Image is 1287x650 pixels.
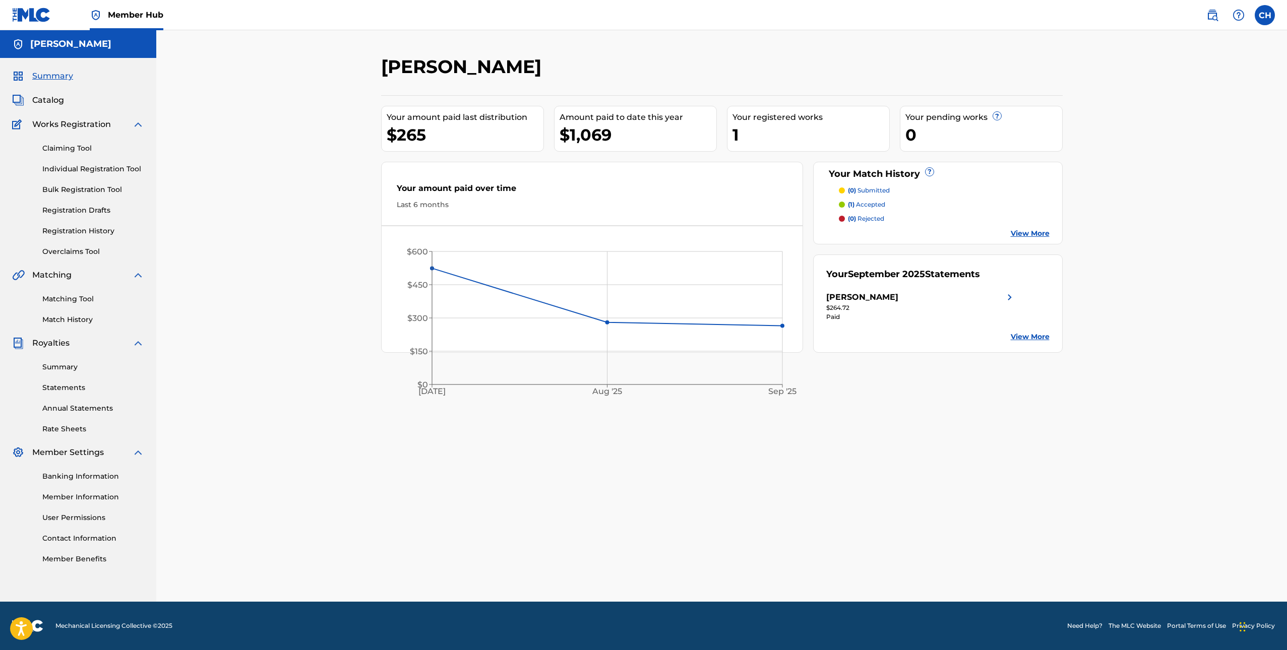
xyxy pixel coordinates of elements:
span: Mechanical Licensing Collective © 2025 [55,621,172,630]
a: Banking Information [42,471,144,482]
span: Member Settings [32,446,104,459]
tspan: $600 [407,247,428,256]
iframe: Chat Widget [1237,602,1287,650]
tspan: $0 [417,380,428,389]
a: (0) submitted [839,186,1050,195]
tspan: Sep '25 [768,386,796,396]
span: ? [993,112,1001,120]
tspan: $300 [407,313,428,323]
span: ? [926,168,934,176]
p: submitted [848,186,890,195]
span: Matching [32,269,72,281]
img: search [1206,9,1218,21]
tspan: [DATE] [418,386,446,396]
div: Your amount paid last distribution [387,111,543,123]
div: 0 [905,123,1062,146]
img: Matching [12,269,25,281]
a: Member Information [42,492,144,502]
img: help [1233,9,1245,21]
a: Bulk Registration Tool [42,184,144,195]
a: Summary [42,362,144,372]
img: Member Settings [12,446,24,459]
span: Catalog [32,94,64,106]
span: (1) [848,201,854,208]
div: Your Statements [826,268,980,281]
img: Summary [12,70,24,82]
div: Your registered works [732,111,889,123]
div: $265 [387,123,543,146]
div: 1 [732,123,889,146]
a: Privacy Policy [1232,621,1275,630]
a: Individual Registration Tool [42,164,144,174]
a: Overclaims Tool [42,246,144,257]
div: $1,069 [560,123,716,146]
p: accepted [848,200,885,209]
a: Registration History [42,226,144,236]
a: Registration Drafts [42,205,144,216]
p: rejected [848,214,884,223]
img: expand [132,118,144,131]
div: Your Match History [826,167,1050,181]
div: $264.72 [826,303,1016,312]
a: Rate Sheets [42,424,144,434]
span: (0) [848,215,856,222]
div: Last 6 months [397,200,788,210]
a: Portal Terms of Use [1167,621,1226,630]
a: SummarySummary [12,70,73,82]
img: MLC Logo [12,8,51,22]
a: Contact Information [42,533,144,544]
img: expand [132,269,144,281]
div: Help [1229,5,1249,25]
a: CatalogCatalog [12,94,64,106]
a: (1) accepted [839,200,1050,209]
span: Royalties [32,337,70,349]
a: View More [1011,332,1050,342]
img: Works Registration [12,118,25,131]
a: User Permissions [42,512,144,523]
a: (0) rejected [839,214,1050,223]
a: Member Benefits [42,554,144,564]
tspan: $450 [407,280,428,290]
a: View More [1011,228,1050,239]
a: Matching Tool [42,294,144,304]
span: (0) [848,186,856,194]
iframe: Resource Center [1259,455,1287,536]
a: Need Help? [1067,621,1102,630]
img: logo [12,620,43,632]
a: Statements [42,382,144,393]
a: [PERSON_NAME]right chevron icon$264.72Paid [826,291,1016,321]
div: Amount paid to date this year [560,111,716,123]
a: Public Search [1202,5,1222,25]
div: Your pending works [905,111,1062,123]
img: expand [132,337,144,349]
img: expand [132,446,144,459]
a: Claiming Tool [42,143,144,154]
div: User Menu [1255,5,1275,25]
tspan: Aug '25 [592,386,622,396]
span: Works Registration [32,118,111,131]
a: Match History [42,314,144,325]
img: Top Rightsholder [90,9,102,21]
img: Accounts [12,38,24,50]
h5: Cameron Herring [30,38,111,50]
div: Your amount paid over time [397,182,788,200]
div: Drag [1240,612,1246,642]
span: September 2025 [848,269,925,280]
div: Paid [826,312,1016,321]
img: Royalties [12,337,24,349]
div: [PERSON_NAME] [826,291,898,303]
span: Member Hub [108,9,163,21]
tspan: $150 [410,347,428,356]
h2: [PERSON_NAME] [381,55,546,78]
a: The MLC Website [1109,621,1161,630]
img: right chevron icon [1004,291,1016,303]
a: Annual Statements [42,403,144,414]
span: Summary [32,70,73,82]
img: Catalog [12,94,24,106]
